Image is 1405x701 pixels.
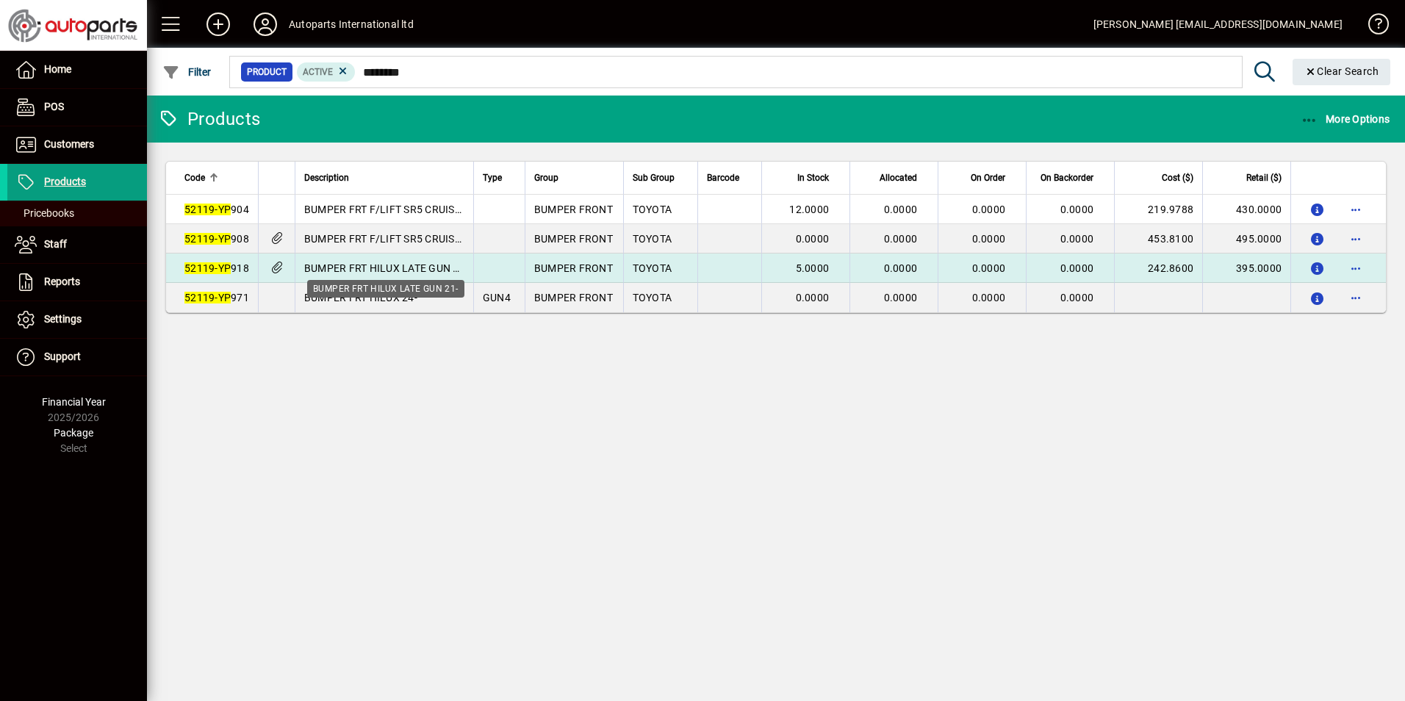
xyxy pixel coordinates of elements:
div: On Order [947,170,1018,186]
span: Staff [44,238,67,250]
span: 0.0000 [972,262,1006,274]
span: Clear Search [1304,65,1379,77]
button: More options [1344,227,1368,251]
span: BUMPER FRONT [534,262,613,274]
button: More options [1344,198,1368,221]
span: BUMPER FRT F/LIFT SR5 CRUISER HILUX GUN 16- [304,233,542,245]
span: 5.0000 [796,262,830,274]
span: Customers [44,138,94,150]
a: POS [7,89,147,126]
div: Products [158,107,260,131]
span: 0.0000 [1060,233,1094,245]
em: 52119-YP [184,262,231,274]
div: Barcode [707,170,752,186]
a: Pricebooks [7,201,147,226]
button: Add [195,11,242,37]
span: Barcode [707,170,739,186]
button: More options [1344,286,1368,309]
span: BUMPER FRT HILUX 24- [304,292,417,303]
span: Settings [44,313,82,325]
button: Clear [1293,59,1391,85]
span: Code [184,170,205,186]
td: 430.0000 [1202,195,1290,224]
span: BUMPER FRT HILUX LATE GUN 21- [304,262,468,274]
span: TOYOTA [633,262,672,274]
span: Home [44,63,71,75]
div: Description [304,170,464,186]
span: Retail ($) [1246,170,1282,186]
div: Sub Group [633,170,689,186]
span: TOYOTA [633,292,672,303]
span: Type [483,170,502,186]
div: Autoparts International ltd [289,12,414,36]
a: Staff [7,226,147,263]
td: 242.8600 [1114,254,1202,283]
span: BUMPER FRONT [534,292,613,303]
span: On Order [971,170,1005,186]
em: 52119-YP [184,292,231,303]
span: 0.0000 [796,233,830,245]
span: Cost ($) [1162,170,1193,186]
span: Product [247,65,287,79]
span: Package [54,427,93,439]
td: 219.9788 [1114,195,1202,224]
span: 0.0000 [796,292,830,303]
span: 0.0000 [1060,262,1094,274]
span: More Options [1301,113,1390,125]
span: BUMPER FRONT [534,204,613,215]
span: 0.0000 [1060,204,1094,215]
mat-chip: Activation Status: Active [297,62,356,82]
div: BUMPER FRT HILUX LATE GUN 21- [307,280,464,298]
a: Home [7,51,147,88]
span: 971 [184,292,249,303]
span: Active [303,67,333,77]
button: Filter [159,59,215,85]
span: TOYOTA [633,204,672,215]
button: Profile [242,11,289,37]
span: 904 [184,204,249,215]
div: Group [534,170,614,186]
span: Reports [44,276,80,287]
td: 395.0000 [1202,254,1290,283]
span: GUN4 [483,292,511,303]
span: 0.0000 [972,204,1006,215]
span: 0.0000 [972,292,1006,303]
a: Customers [7,126,147,163]
span: 0.0000 [1060,292,1094,303]
a: Support [7,339,147,375]
span: 0.0000 [884,292,918,303]
span: On Backorder [1041,170,1093,186]
a: Settings [7,301,147,338]
span: 0.0000 [884,233,918,245]
div: In Stock [771,170,842,186]
span: In Stock [797,170,829,186]
span: Filter [162,66,212,78]
div: Code [184,170,249,186]
a: Knowledge Base [1357,3,1387,51]
div: On Backorder [1035,170,1107,186]
em: 52119-YP [184,204,231,215]
em: 52119-YP [184,233,231,245]
span: Products [44,176,86,187]
span: TOYOTA [633,233,672,245]
span: 918 [184,262,249,274]
div: Allocated [859,170,930,186]
td: 453.8100 [1114,224,1202,254]
div: Type [483,170,516,186]
span: 0.0000 [972,233,1006,245]
span: Allocated [880,170,917,186]
span: POS [44,101,64,112]
button: More options [1344,256,1368,280]
span: 12.0000 [789,204,829,215]
a: Reports [7,264,147,301]
td: 495.0000 [1202,224,1290,254]
span: BUMPER FRONT [534,233,613,245]
span: Description [304,170,349,186]
div: [PERSON_NAME] [EMAIL_ADDRESS][DOMAIN_NAME] [1093,12,1343,36]
span: Support [44,350,81,362]
button: More Options [1297,106,1394,132]
span: Sub Group [633,170,675,186]
span: Financial Year [42,396,106,408]
span: 908 [184,233,249,245]
span: Group [534,170,558,186]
